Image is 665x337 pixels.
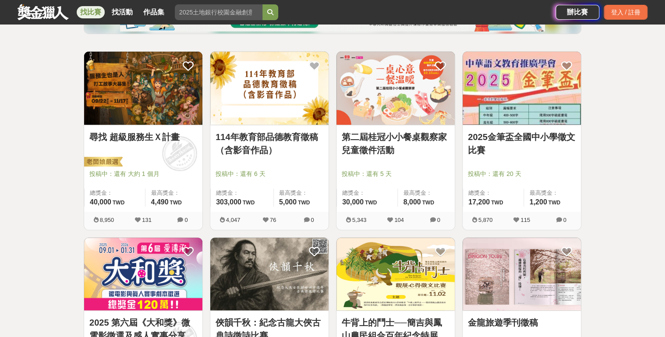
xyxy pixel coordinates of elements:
span: 最高獎金： [529,189,576,197]
span: 76 [270,217,276,223]
span: 0 [184,217,187,223]
span: TWD [113,200,124,206]
span: 0 [311,217,314,223]
div: 登入 / 註冊 [604,5,647,20]
span: TWD [298,200,310,206]
span: 投稿中：還有 大約 1 個月 [89,169,197,179]
input: 2025土地銀行校園金融創意挑戰賽：從你出發 開啟智慧金融新頁 [175,4,262,20]
a: 尋找 超級服務生Ｘ計畫 [89,130,197,144]
a: 辦比賽 [555,5,599,20]
span: 總獎金： [90,189,140,197]
span: 投稿中：還有 20 天 [468,169,576,179]
span: TWD [422,200,434,206]
span: 0 [563,217,566,223]
span: 總獎金： [468,189,518,197]
a: 作品集 [140,6,168,18]
span: 投稿中：還有 6 天 [216,169,323,179]
span: 30,000 [342,198,364,206]
img: Cover Image [210,52,329,125]
span: 40,000 [90,198,111,206]
a: 2025金筆盃全國中小學徵文比賽 [468,130,576,157]
a: 第二屆桂冠小小餐桌觀察家兒童徵件活動 [342,130,449,157]
span: 0 [437,217,440,223]
span: 131 [142,217,152,223]
img: Cover Image [210,238,329,311]
img: Cover Image [336,52,455,125]
span: 最高獎金： [151,189,197,197]
img: Cover Image [84,238,202,311]
span: 303,000 [216,198,241,206]
span: TWD [170,200,182,206]
a: 金龍旅遊季刊徵稿 [468,316,576,329]
span: 最高獎金： [403,189,449,197]
span: 總獎金： [216,189,268,197]
span: 4,490 [151,198,168,206]
img: 老闆娘嚴選 [82,156,123,168]
span: 5,000 [279,198,297,206]
span: 115 [520,217,530,223]
span: 投稿中：還有 5 天 [342,169,449,179]
a: 114年教育部品德教育徵稿（含影音作品） [216,130,323,157]
img: Cover Image [463,52,581,125]
span: TWD [365,200,377,206]
span: 8,000 [403,198,421,206]
span: 最高獎金： [279,189,323,197]
span: 5,870 [478,217,493,223]
span: 104 [394,217,404,223]
span: 17,200 [468,198,490,206]
a: 找活動 [108,6,136,18]
img: Cover Image [463,238,581,311]
span: TWD [243,200,255,206]
span: 1,200 [529,198,547,206]
img: Cover Image [336,238,455,311]
span: 8,950 [100,217,114,223]
img: Cover Image [84,52,202,125]
span: TWD [548,200,560,206]
span: 總獎金： [342,189,392,197]
span: 4,047 [226,217,241,223]
span: 5,343 [352,217,367,223]
span: TWD [491,200,503,206]
a: 找比賽 [77,6,105,18]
